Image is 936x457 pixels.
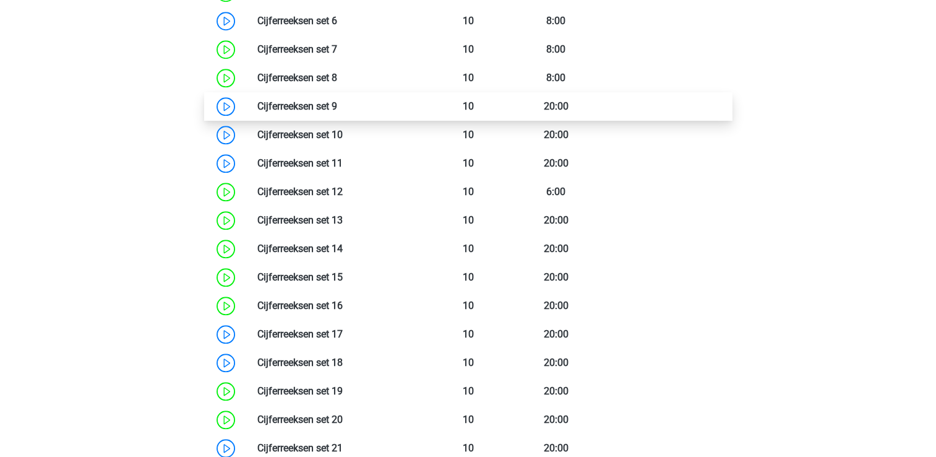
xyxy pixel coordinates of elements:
[248,412,424,427] div: Cijferreeksen set 20
[248,14,424,28] div: Cijferreeksen set 6
[248,128,424,142] div: Cijferreeksen set 10
[248,99,424,114] div: Cijferreeksen set 9
[248,441,424,456] div: Cijferreeksen set 21
[248,71,424,85] div: Cijferreeksen set 8
[248,298,424,313] div: Cijferreeksen set 16
[248,327,424,342] div: Cijferreeksen set 17
[248,213,424,228] div: Cijferreeksen set 13
[248,384,424,399] div: Cijferreeksen set 19
[248,42,424,57] div: Cijferreeksen set 7
[248,355,424,370] div: Cijferreeksen set 18
[248,270,424,285] div: Cijferreeksen set 15
[248,156,424,171] div: Cijferreeksen set 11
[248,185,424,199] div: Cijferreeksen set 12
[248,242,424,256] div: Cijferreeksen set 14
